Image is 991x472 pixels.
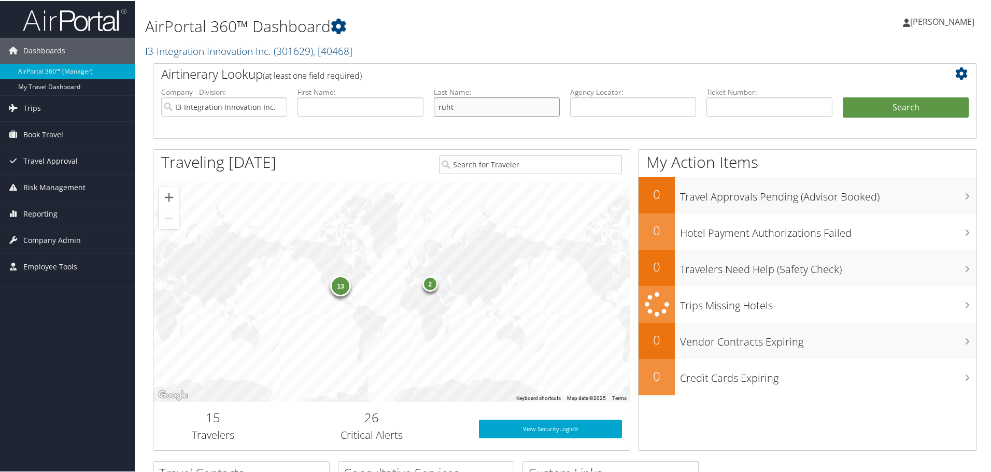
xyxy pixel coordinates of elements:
a: I3-Integration Innovation Inc. [145,43,352,57]
a: Open this area in Google Maps (opens a new window) [156,388,190,401]
a: 0Travel Approvals Pending (Advisor Booked) [639,176,976,212]
a: 0Hotel Payment Authorizations Failed [639,212,976,249]
h3: Vendor Contracts Expiring [680,328,976,348]
h2: 0 [639,366,675,384]
span: Trips [23,94,41,120]
h2: 0 [639,257,675,275]
button: Zoom out [159,207,179,228]
h3: Trips Missing Hotels [680,292,976,312]
h2: Airtinerary Lookup [161,64,900,82]
h1: Traveling [DATE] [161,150,276,172]
h2: 0 [639,184,675,202]
span: Risk Management [23,174,86,199]
h2: 0 [639,221,675,238]
span: Book Travel [23,121,63,147]
span: , [ 40468 ] [313,43,352,57]
button: Zoom in [159,186,179,207]
a: Terms (opens in new tab) [612,394,627,400]
span: (at least one field required) [263,69,362,80]
div: 2 [422,275,437,290]
label: Agency Locator: [570,86,696,96]
h3: Critical Alerts [280,427,463,441]
span: [PERSON_NAME] [910,15,974,26]
h2: 0 [639,330,675,348]
button: Keyboard shortcuts [516,394,561,401]
a: View SecurityLogic® [479,419,622,437]
span: Company Admin [23,226,81,252]
label: Ticket Number: [706,86,832,96]
h1: My Action Items [639,150,976,172]
a: 0Travelers Need Help (Safety Check) [639,249,976,285]
h2: 15 [161,408,265,425]
label: Company - Division: [161,86,287,96]
h3: Travelers [161,427,265,441]
div: 13 [330,275,351,295]
span: ( 301629 ) [274,43,313,57]
span: Employee Tools [23,253,77,279]
h1: AirPortal 360™ Dashboard [145,15,705,36]
label: First Name: [298,86,423,96]
span: Map data ©2025 [567,394,606,400]
a: 0Vendor Contracts Expiring [639,322,976,358]
h3: Travelers Need Help (Safety Check) [680,256,976,276]
a: Trips Missing Hotels [639,285,976,322]
h3: Credit Cards Expiring [680,365,976,384]
a: 0Credit Cards Expiring [639,358,976,394]
span: Reporting [23,200,58,226]
h2: 26 [280,408,463,425]
a: [PERSON_NAME] [903,5,985,36]
label: Last Name: [434,86,560,96]
button: Search [843,96,969,117]
img: airportal-logo.png [23,7,126,31]
img: Google [156,388,190,401]
span: Travel Approval [23,147,78,173]
input: Search for Traveler [439,154,622,173]
span: Dashboards [23,37,65,63]
h3: Hotel Payment Authorizations Failed [680,220,976,239]
h3: Travel Approvals Pending (Advisor Booked) [680,183,976,203]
